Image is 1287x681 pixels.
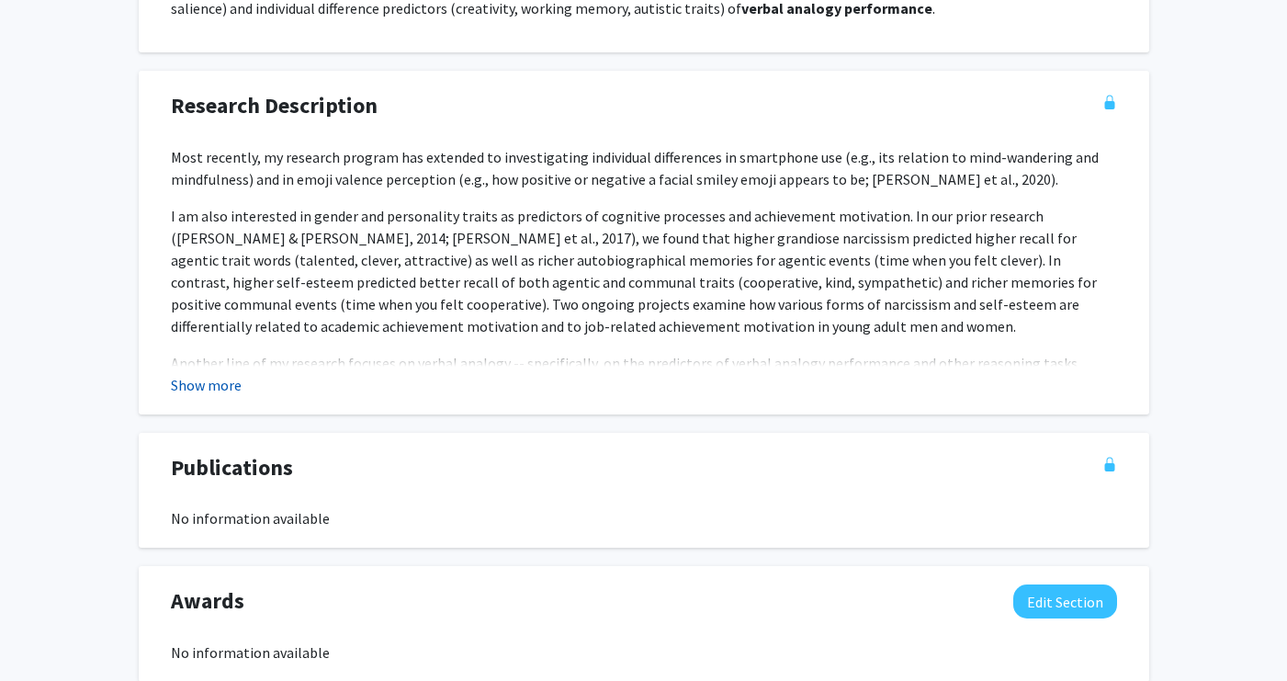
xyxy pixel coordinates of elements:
iframe: Chat [14,598,78,667]
div: No information available [171,641,1117,664]
div: No information available [171,507,1117,529]
span: Awards [171,585,244,618]
p: I am also interested in gender and personality traits as predictors of cognitive processes and ac... [171,205,1117,337]
span: Research Description [171,89,378,122]
button: Show more [171,374,242,396]
span: Publications [171,451,293,484]
button: Edit Awards [1013,585,1117,619]
p: Another line of my research focuses on verbal analogy -- specifically, on the predictors of verba... [171,352,1117,418]
p: Most recently, my research program has extended to investigating individual differences in smartp... [171,146,1117,190]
